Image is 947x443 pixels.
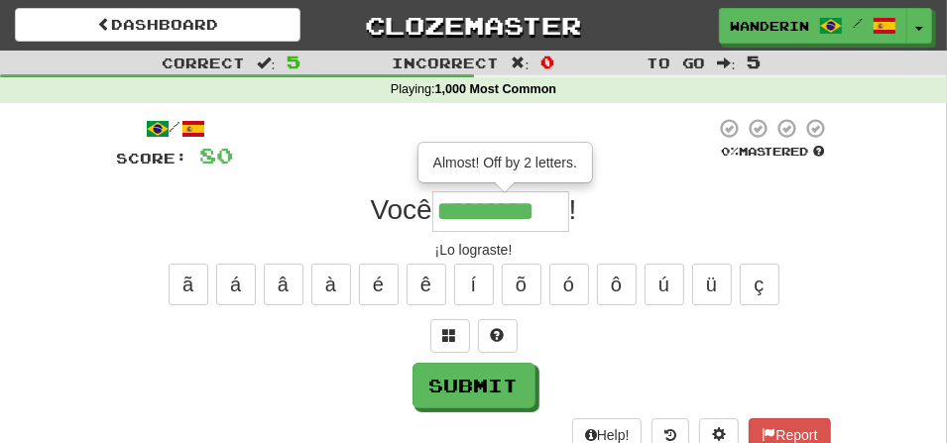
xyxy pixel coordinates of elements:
a: Clozemaster [330,8,616,43]
div: ¡Lo lograste! [117,240,831,260]
button: à [311,264,351,305]
button: é [359,264,399,305]
span: WanderingFrog7049 [730,17,809,35]
div: / [117,117,234,142]
button: ã [169,264,208,305]
button: Switch sentence to multiple choice alt+p [430,319,470,353]
button: ü [692,264,732,305]
strong: 1,000 Most Common [435,82,556,96]
button: ô [597,264,637,305]
button: ç [740,264,779,305]
span: Incorrect [393,55,500,71]
span: ! [569,194,577,225]
span: 0 % [722,145,740,158]
span: Score: [117,150,188,166]
span: / [853,16,863,30]
span: 5 [748,52,762,71]
span: : [512,55,530,69]
a: Dashboard [15,8,300,42]
span: Correct [162,55,245,71]
span: 80 [200,143,234,167]
button: ú [645,264,684,305]
button: í [454,264,494,305]
span: : [718,55,736,69]
button: Submit [413,363,535,408]
button: õ [502,264,541,305]
button: â [264,264,303,305]
span: : [257,55,275,69]
a: WanderingFrog7049 / [719,8,907,44]
div: Mastered [716,144,831,160]
button: á [216,264,256,305]
span: 0 [540,52,554,71]
span: 5 [287,52,300,71]
span: Almost! Off by 2 letters. [433,155,577,170]
span: Você [370,194,431,225]
button: Single letter hint - you only get 1 per sentence and score half the points! alt+h [478,319,518,353]
span: To go [647,55,706,71]
button: ê [407,264,446,305]
button: ó [549,264,589,305]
